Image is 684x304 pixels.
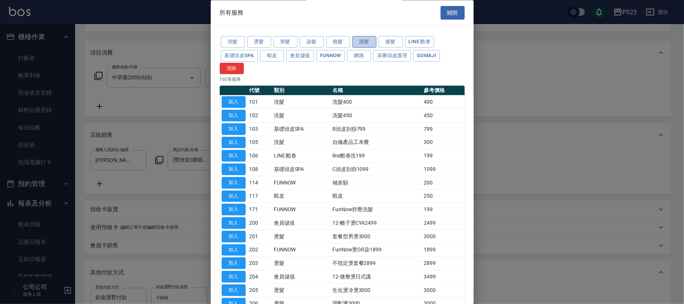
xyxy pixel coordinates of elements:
[260,50,284,62] button: 蝦皮
[331,176,422,190] td: 補差額
[272,203,331,216] td: FUNNOW
[221,36,245,48] button: 洗髮
[331,95,422,109] td: 洗髮400
[316,50,345,62] button: FUNNOW
[331,163,422,176] td: C頭皮刮痧1099
[248,109,272,123] td: 102
[248,163,272,176] td: 108
[379,36,403,48] button: 接髮
[272,176,331,190] td: FUNNOW
[272,123,331,136] td: 基礎頭皮SPA
[221,50,258,62] button: 基礎頭皮SPA
[331,244,422,257] td: FunNow燙OR染1899
[248,95,272,109] td: 101
[331,123,422,136] td: B頭皮刮痧799
[222,258,246,269] button: 加入
[422,244,464,257] td: 1899
[422,149,464,163] td: 199
[422,136,464,150] td: 300
[326,36,350,48] button: 梳髮
[248,123,272,136] td: 103
[373,50,411,62] button: 深層頭皮護理
[331,190,422,203] td: 蝦皮
[331,203,422,216] td: FunNow舒壓洗髮
[331,230,422,244] td: 套餐型男燙3000
[331,109,422,123] td: 洗髮450
[422,284,464,297] td: 3000
[422,86,464,96] th: 參考價格
[222,150,246,162] button: 加入
[220,76,465,83] p: 160 筆服務
[272,244,331,257] td: FUNNOW
[248,149,272,163] td: 106
[222,177,246,189] button: 加入
[248,190,272,203] td: 117
[286,50,314,62] button: 會員儲值
[248,176,272,190] td: 114
[331,257,422,270] td: 不指定燙套餐2899
[222,137,246,148] button: 加入
[300,36,324,48] button: 染髮
[272,284,331,297] td: 燙髮
[331,216,422,230] td: 12-離子燙CYA2499
[248,203,272,216] td: 171
[222,97,246,108] button: 加入
[222,123,246,135] button: 加入
[222,284,246,296] button: 加入
[247,36,271,48] button: 燙髮
[222,204,246,216] button: 加入
[222,218,246,229] button: 加入
[331,149,422,163] td: line酷卷洗199
[248,257,272,270] td: 203
[222,164,246,175] button: 加入
[331,86,422,96] th: 名稱
[272,109,331,123] td: 洗髮
[272,190,331,203] td: 蝦皮
[220,63,244,74] button: 清除
[222,244,246,256] button: 加入
[272,163,331,176] td: 基礎頭皮SPA
[248,270,272,284] td: 204
[422,95,464,109] td: 400
[441,6,465,20] button: 關閉
[331,284,422,297] td: 生化燙冷燙3000
[422,216,464,230] td: 2499
[422,230,464,244] td: 3000
[222,191,246,202] button: 加入
[331,270,422,284] td: 12-微整燙日式護
[272,95,331,109] td: 洗髮
[422,163,464,176] td: 1099
[422,190,464,203] td: 250
[331,136,422,150] td: 自備產品工本費
[405,36,435,48] button: LINE 酷卷
[272,86,331,96] th: 類別
[222,271,246,283] button: 加入
[248,136,272,150] td: 105
[220,9,244,17] span: 所有服務
[248,284,272,297] td: 205
[272,230,331,244] td: 燙髮
[422,270,464,284] td: 3499
[352,36,376,48] button: 護髮
[272,136,331,150] td: 洗髮
[422,123,464,136] td: 799
[272,216,331,230] td: 會員儲值
[422,203,464,216] td: 199
[273,36,297,48] button: 剪髮
[422,257,464,270] td: 2899
[248,86,272,96] th: 代號
[272,257,331,270] td: 燙髮
[248,244,272,257] td: 202
[222,110,246,122] button: 加入
[413,50,440,62] button: Gomaji
[347,50,371,62] button: 網路
[272,149,331,163] td: LINE 酷卷
[272,270,331,284] td: 會員儲值
[422,109,464,123] td: 450
[248,216,272,230] td: 200
[248,230,272,244] td: 201
[422,176,464,190] td: 200
[222,231,246,242] button: 加入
